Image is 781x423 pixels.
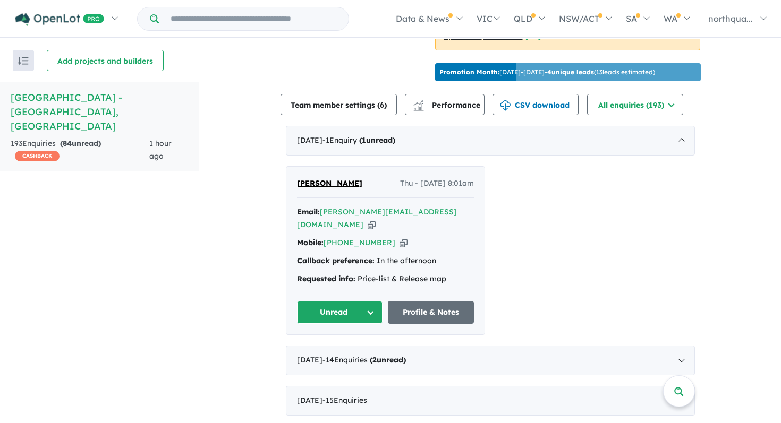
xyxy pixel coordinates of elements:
button: CSV download [493,94,579,115]
div: [DATE] [286,346,695,375]
a: [PERSON_NAME] [297,177,362,190]
span: northqua... [708,13,753,24]
span: 2 [372,355,377,365]
button: Add projects and builders [47,50,164,71]
button: Team member settings (6) [281,94,397,115]
img: line-chart.svg [413,100,423,106]
button: Performance [405,94,485,115]
strong: Requested info: [297,274,355,283]
span: 6 [380,100,384,110]
div: Price-list & Release map [297,273,474,286]
strong: Callback preference: [297,256,375,265]
img: download icon [500,100,511,111]
button: Copy [400,237,408,248]
button: All enquiries (193) [587,94,683,115]
a: Profile & Notes [388,301,474,324]
img: bar-chart.svg [413,103,424,110]
span: Performance [415,100,480,110]
span: 84 [63,139,72,148]
strong: Email: [297,207,320,217]
div: In the afternoon [297,255,474,267]
span: 1 hour ago [149,139,172,161]
strong: ( unread) [370,355,406,365]
span: CASHBACK [15,151,60,161]
span: - 15 Enquir ies [322,395,367,405]
div: [DATE] [286,386,695,416]
span: Thu - [DATE] 8:01am [400,177,474,190]
p: [DATE] - [DATE] - ( 13 leads estimated) [439,67,655,77]
div: 193 Enquir ies [11,137,149,163]
button: Unread [297,301,383,324]
a: [PHONE_NUMBER] [324,238,395,247]
span: - 14 Enquir ies [322,355,406,365]
a: [PERSON_NAME][EMAIL_ADDRESS][DOMAIN_NAME] [297,207,457,229]
button: Copy [368,219,376,230]
strong: ( unread) [60,139,101,148]
span: [PERSON_NAME] [297,178,362,188]
div: [DATE] [286,126,695,156]
strong: Mobile: [297,238,324,247]
b: 4 unique leads [547,68,594,76]
h5: [GEOGRAPHIC_DATA] - [GEOGRAPHIC_DATA] , [GEOGRAPHIC_DATA] [11,90,188,133]
img: Openlot PRO Logo White [15,13,104,26]
u: OpenLot Buyer Cashback [444,32,523,40]
span: - 1 Enquir y [322,135,395,145]
img: sort.svg [18,57,29,65]
input: Try estate name, suburb, builder or developer [161,7,346,30]
span: [Yes] [525,32,541,40]
strong: ( unread) [359,135,395,145]
span: 1 [362,135,366,145]
b: Promotion Month: [439,68,499,76]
